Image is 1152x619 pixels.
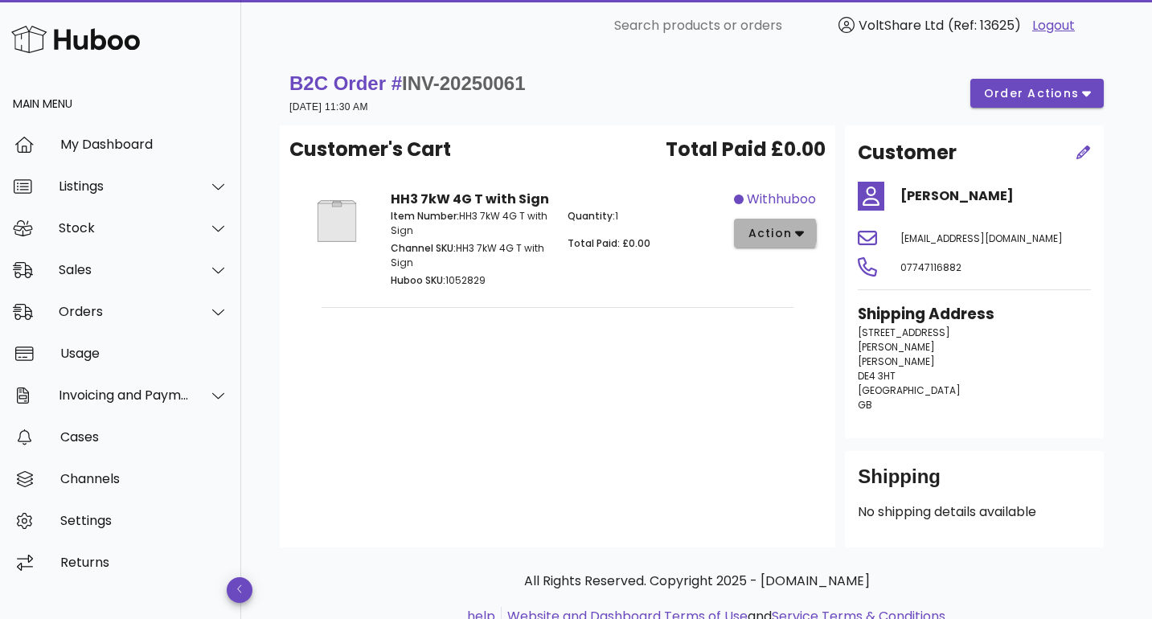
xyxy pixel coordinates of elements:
[568,209,615,223] span: Quantity:
[289,72,526,94] strong: B2C Order #
[391,241,548,270] p: HH3 7kW 4G T with Sign
[391,273,445,287] span: Huboo SKU:
[59,178,190,194] div: Listings
[970,79,1104,108] button: order actions
[59,387,190,403] div: Invoicing and Payments
[948,16,1021,35] span: (Ref: 13625)
[60,471,228,486] div: Channels
[60,346,228,361] div: Usage
[60,137,228,152] div: My Dashboard
[391,241,456,255] span: Channel SKU:
[568,236,650,250] span: Total Paid: £0.00
[60,429,228,445] div: Cases
[747,190,816,209] span: withhuboo
[859,16,944,35] span: VoltShare Ltd
[60,513,228,528] div: Settings
[59,262,190,277] div: Sales
[666,135,826,164] span: Total Paid £0.00
[391,209,459,223] span: Item Number:
[11,22,140,56] img: Huboo Logo
[858,383,961,397] span: [GEOGRAPHIC_DATA]
[289,135,451,164] span: Customer's Cart
[60,555,228,570] div: Returns
[900,187,1091,206] h4: [PERSON_NAME]
[858,464,1091,502] div: Shipping
[402,72,525,94] span: INV-20250061
[391,273,548,288] p: 1052829
[59,304,190,319] div: Orders
[747,225,792,242] span: action
[858,398,872,412] span: GB
[858,326,950,339] span: [STREET_ADDRESS]
[302,190,371,252] img: Product Image
[900,232,1063,245] span: [EMAIL_ADDRESS][DOMAIN_NAME]
[983,85,1080,102] span: order actions
[858,369,896,383] span: DE4 3HT
[900,260,961,274] span: 07747116882
[858,138,957,167] h2: Customer
[289,101,368,113] small: [DATE] 11:30 AM
[293,572,1101,591] p: All Rights Reserved. Copyright 2025 - [DOMAIN_NAME]
[391,209,548,238] p: HH3 7kW 4G T with Sign
[391,190,549,208] strong: HH3 7kW 4G T with Sign
[59,220,190,236] div: Stock
[734,219,817,248] button: action
[568,209,725,223] p: 1
[858,340,935,354] span: [PERSON_NAME]
[858,303,1091,326] h3: Shipping Address
[858,502,1091,522] p: No shipping details available
[858,355,935,368] span: [PERSON_NAME]
[1032,16,1075,35] a: Logout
